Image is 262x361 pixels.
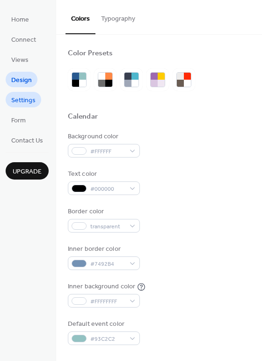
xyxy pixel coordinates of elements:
[6,162,49,180] button: Upgrade
[6,92,41,107] a: Settings
[6,11,35,27] a: Home
[11,96,36,105] span: Settings
[11,116,26,126] span: Form
[68,112,98,122] div: Calendar
[11,136,43,146] span: Contact Us
[68,169,138,179] div: Text color
[6,72,37,87] a: Design
[68,319,138,329] div: Default event color
[68,244,138,254] div: Inner border color
[11,55,29,65] span: Views
[6,112,31,128] a: Form
[68,132,138,142] div: Background color
[90,297,125,307] span: #FFFFFFFF
[90,147,125,157] span: #FFFFFF
[90,334,125,344] span: #93C2C2
[90,259,125,269] span: #7492B4
[11,15,29,25] span: Home
[11,35,36,45] span: Connect
[90,222,125,232] span: transparent
[6,52,34,67] a: Views
[68,207,138,217] div: Border color
[6,31,42,47] a: Connect
[11,75,32,85] span: Design
[90,184,125,194] span: #000000
[68,49,113,59] div: Color Presets
[13,167,42,177] span: Upgrade
[68,282,135,292] div: Inner background color
[6,132,49,148] a: Contact Us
